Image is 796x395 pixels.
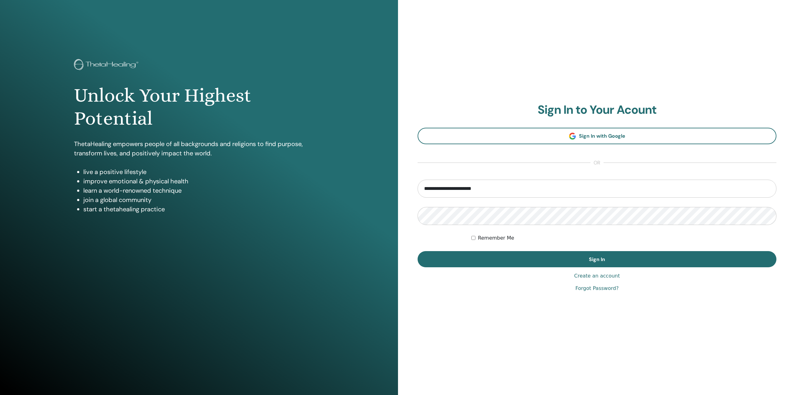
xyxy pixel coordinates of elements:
a: Forgot Password? [575,285,618,292]
label: Remember Me [478,234,514,242]
li: learn a world-renowned technique [83,186,324,195]
span: or [590,159,604,167]
a: Sign In with Google [418,128,776,144]
a: Create an account [574,272,620,280]
li: live a positive lifestyle [83,167,324,177]
li: improve emotional & physical health [83,177,324,186]
span: Sign In with Google [579,133,625,139]
button: Sign In [418,251,776,267]
li: start a thetahealing practice [83,204,324,214]
h1: Unlock Your Highest Potential [74,84,324,130]
span: Sign In [589,256,605,263]
li: join a global community [83,195,324,204]
div: Keep me authenticated indefinitely or until I manually logout [471,234,776,242]
p: ThetaHealing empowers people of all backgrounds and religions to find purpose, transform lives, a... [74,139,324,158]
h2: Sign In to Your Acount [418,103,776,117]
